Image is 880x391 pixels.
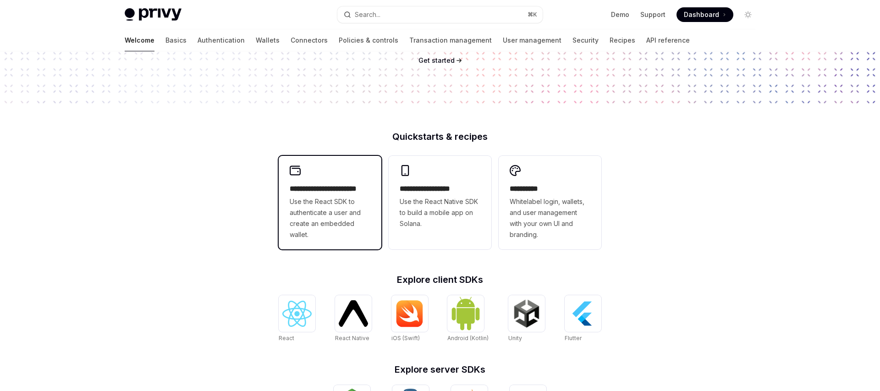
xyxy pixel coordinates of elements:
a: Recipes [610,29,635,51]
a: **** **** **** ***Use the React Native SDK to build a mobile app on Solana. [389,156,491,249]
span: React [279,335,294,341]
a: FlutterFlutter [565,295,601,343]
img: light logo [125,8,181,21]
a: User management [503,29,561,51]
div: Search... [355,9,380,20]
h2: Explore server SDKs [279,365,601,374]
a: ReactReact [279,295,315,343]
span: ⌘ K [528,11,537,18]
a: Transaction management [409,29,492,51]
a: Dashboard [676,7,733,22]
img: Flutter [568,299,598,328]
span: React Native [335,335,369,341]
span: Use the React Native SDK to build a mobile app on Solana. [400,196,480,229]
a: Wallets [256,29,280,51]
span: Use the React SDK to authenticate a user and create an embedded wallet. [290,196,370,240]
span: Whitelabel login, wallets, and user management with your own UI and branding. [510,196,590,240]
a: Demo [611,10,629,19]
span: iOS (Swift) [391,335,420,341]
a: Get started [418,56,455,65]
span: Get started [418,56,455,64]
span: Dashboard [684,10,719,19]
a: Support [640,10,665,19]
img: iOS (Swift) [395,300,424,327]
a: iOS (Swift)iOS (Swift) [391,295,428,343]
a: Connectors [291,29,328,51]
a: React NativeReact Native [335,295,372,343]
h2: Explore client SDKs [279,275,601,284]
button: Open search [337,6,543,23]
a: UnityUnity [508,295,545,343]
img: React [282,301,312,327]
a: Policies & controls [339,29,398,51]
span: Flutter [565,335,582,341]
img: React Native [339,300,368,326]
span: Unity [508,335,522,341]
a: Welcome [125,29,154,51]
a: Android (Kotlin)Android (Kotlin) [447,295,489,343]
a: **** *****Whitelabel login, wallets, and user management with your own UI and branding. [499,156,601,249]
img: Unity [512,299,541,328]
span: Android (Kotlin) [447,335,489,341]
a: Basics [165,29,187,51]
a: Authentication [198,29,245,51]
img: Android (Kotlin) [451,296,480,330]
a: Security [572,29,599,51]
a: API reference [646,29,690,51]
h2: Quickstarts & recipes [279,132,601,141]
button: Toggle dark mode [741,7,755,22]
